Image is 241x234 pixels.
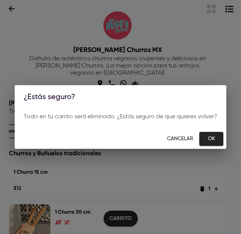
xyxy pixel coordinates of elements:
button: Cancelar [164,132,196,146]
span: Ok [205,134,217,144]
span: Cancelar [167,134,193,144]
button: Ok [199,132,223,146]
h2: ¿Estás seguro? [24,91,217,103]
p: Todo en tu carrito será eliminado. ¿Estás seguro de que quieres volver? [24,112,217,121]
